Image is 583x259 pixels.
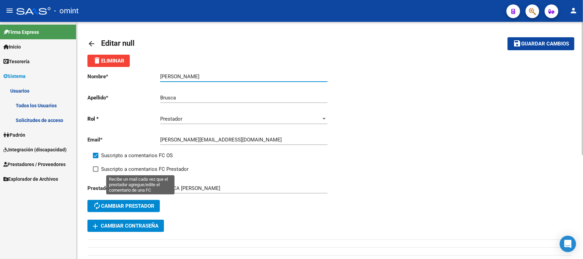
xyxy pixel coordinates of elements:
mat-icon: save [513,39,521,47]
p: Nombre [87,73,160,80]
button: Cambiar prestador [87,200,160,212]
span: Inicio [3,43,21,51]
mat-icon: person [569,6,578,15]
p: Email [87,136,160,144]
span: Tesorería [3,58,30,65]
span: Firma Express [3,28,39,36]
span: Suscripto a comentarios FC Prestador [101,165,189,173]
mat-icon: autorenew [93,202,101,210]
span: Prestadores / Proveedores [3,161,66,168]
mat-icon: arrow_back [87,40,96,48]
span: Prestador [160,116,182,122]
span: - omint [54,3,79,18]
mat-icon: add [91,222,99,230]
span: Cambiar Contraseña [93,223,158,229]
span: Editar null [101,39,135,47]
button: Cambiar Contraseña [87,220,164,232]
p: Prestador * [87,185,160,192]
mat-icon: menu [5,6,14,15]
mat-icon: delete [93,56,101,65]
span: Explorador de Archivos [3,175,58,183]
span: Guardar cambios [521,41,569,47]
p: Apellido [87,94,160,101]
span: Integración (discapacidad) [3,146,67,153]
button: Eliminar [87,55,130,67]
span: Cambiar prestador [93,203,154,209]
p: Rol * [87,115,160,123]
div: Open Intercom Messenger [560,236,576,252]
button: Guardar cambios [508,37,574,50]
span: Padrón [3,131,25,139]
span: Eliminar [93,58,124,64]
span: Suscripto a comentarios FC OS [101,151,173,160]
span: Sistema [3,72,26,80]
